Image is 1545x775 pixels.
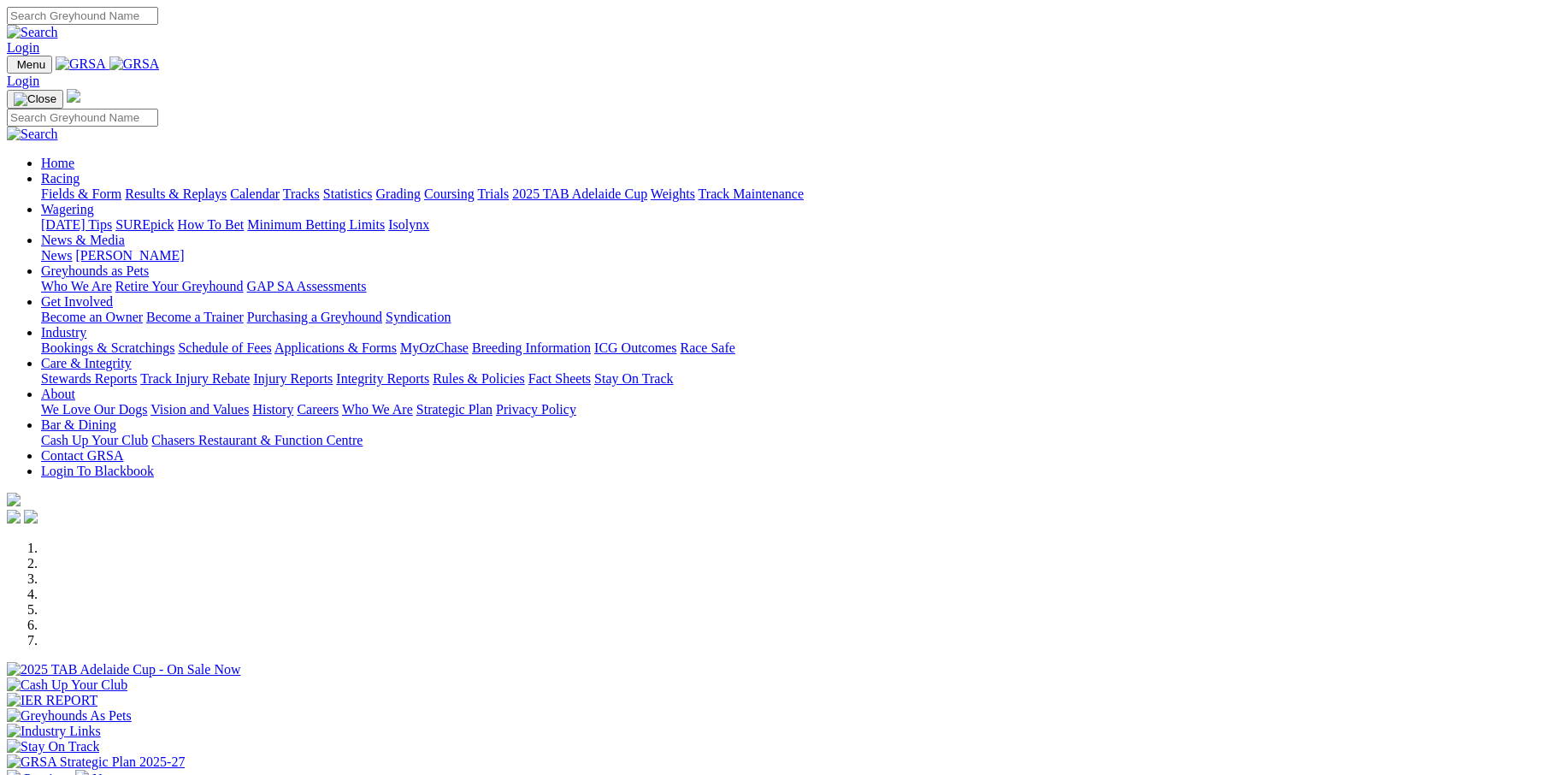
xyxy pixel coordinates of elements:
input: Search [7,7,158,25]
div: Bar & Dining [41,433,1538,448]
a: MyOzChase [400,340,469,355]
a: Minimum Betting Limits [247,217,385,232]
a: Strategic Plan [416,402,492,417]
a: Results & Replays [125,186,227,201]
a: Applications & Forms [274,340,397,355]
img: GRSA [56,56,106,72]
div: Greyhounds as Pets [41,279,1538,294]
div: Industry [41,340,1538,356]
button: Toggle navigation [7,56,52,74]
img: Cash Up Your Club [7,677,127,693]
a: Privacy Policy [496,402,576,417]
a: Login [7,40,39,55]
a: Calendar [230,186,280,201]
a: Vision and Values [150,402,249,417]
a: Who We Are [342,402,413,417]
img: logo-grsa-white.png [7,493,21,506]
a: [PERSON_NAME] [75,248,184,263]
button: Toggle navigation [7,90,63,109]
a: Track Injury Rebate [140,371,250,386]
a: About [41,387,75,401]
img: Search [7,127,58,142]
a: ICG Outcomes [594,340,676,355]
a: Rules & Policies [433,371,525,386]
img: Industry Links [7,724,101,739]
a: Care & Integrity [41,356,132,370]
div: About [41,402,1538,417]
img: GRSA Strategic Plan 2025-27 [7,754,185,770]
a: Greyhounds as Pets [41,263,149,278]
a: Careers [297,402,339,417]
a: Coursing [424,186,475,201]
img: Close [14,92,56,106]
a: Breeding Information [472,340,591,355]
a: Fields & Form [41,186,121,201]
a: [DATE] Tips [41,217,112,232]
a: Racing [41,171,80,186]
img: logo-grsa-white.png [67,89,80,103]
a: Stewards Reports [41,371,137,386]
a: Isolynx [388,217,429,232]
a: How To Bet [178,217,245,232]
a: Syndication [386,310,451,324]
a: Chasers Restaurant & Function Centre [151,433,363,447]
a: Integrity Reports [336,371,429,386]
a: Who We Are [41,279,112,293]
a: Stay On Track [594,371,673,386]
div: Racing [41,186,1538,202]
a: Fact Sheets [528,371,591,386]
a: SUREpick [115,217,174,232]
img: 2025 TAB Adelaide Cup - On Sale Now [7,662,241,677]
a: Login [7,74,39,88]
a: Home [41,156,74,170]
img: Greyhounds As Pets [7,708,132,724]
a: Cash Up Your Club [41,433,148,447]
input: Search [7,109,158,127]
a: Trials [477,186,509,201]
a: Login To Blackbook [41,464,154,478]
a: We Love Our Dogs [41,402,147,417]
a: Contact GRSA [41,448,123,463]
a: Track Maintenance [699,186,804,201]
a: Wagering [41,202,94,216]
a: News [41,248,72,263]
a: Grading [376,186,421,201]
a: GAP SA Assessments [247,279,367,293]
img: Search [7,25,58,40]
div: News & Media [41,248,1538,263]
a: Become a Trainer [146,310,244,324]
img: IER REPORT [7,693,97,708]
img: twitter.svg [24,510,38,524]
a: Get Involved [41,294,113,309]
a: Purchasing a Greyhound [247,310,382,324]
a: Bar & Dining [41,417,116,432]
a: Retire Your Greyhound [115,279,244,293]
a: Race Safe [680,340,734,355]
a: Become an Owner [41,310,143,324]
a: 2025 TAB Adelaide Cup [512,186,647,201]
span: Menu [17,58,45,71]
a: Statistics [323,186,373,201]
a: Industry [41,325,86,340]
a: Tracks [283,186,320,201]
a: Weights [651,186,695,201]
div: Wagering [41,217,1538,233]
a: News & Media [41,233,125,247]
img: GRSA [109,56,160,72]
a: History [252,402,293,417]
a: Bookings & Scratchings [41,340,174,355]
div: Care & Integrity [41,371,1538,387]
img: Stay On Track [7,739,99,754]
div: Get Involved [41,310,1538,325]
a: Injury Reports [253,371,333,386]
img: facebook.svg [7,510,21,524]
a: Schedule of Fees [178,340,271,355]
